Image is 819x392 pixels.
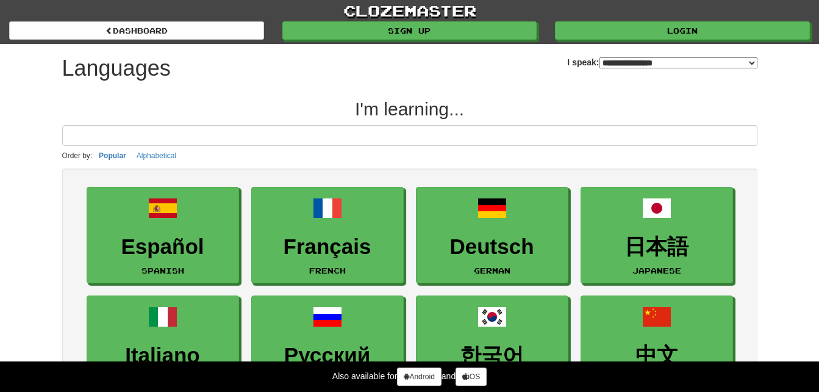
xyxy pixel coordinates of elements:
h3: 한국어 [423,344,562,368]
small: Spanish [141,266,184,275]
a: Sign up [282,21,537,40]
h3: Español [93,235,232,259]
a: DeutschGerman [416,187,568,284]
small: German [474,266,510,275]
h3: Русский [258,344,397,368]
h3: Italiano [93,344,232,368]
h3: Deutsch [423,235,562,259]
a: Login [555,21,810,40]
a: FrançaisFrench [251,187,404,284]
select: I speak: [599,57,757,68]
small: Order by: [62,151,93,160]
label: I speak: [567,56,757,68]
small: French [309,266,346,275]
a: EspañolSpanish [87,187,239,284]
h1: Languages [62,56,171,81]
h3: 日本語 [587,235,726,259]
a: dashboard [9,21,264,40]
button: Alphabetical [133,149,180,162]
h2: I'm learning... [62,99,757,119]
h3: 中文 [587,344,726,368]
a: Android [397,368,441,386]
h3: Français [258,235,397,259]
button: Popular [95,149,130,162]
a: iOS [456,368,487,386]
small: Japanese [632,266,681,275]
a: 日本語Japanese [581,187,733,284]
